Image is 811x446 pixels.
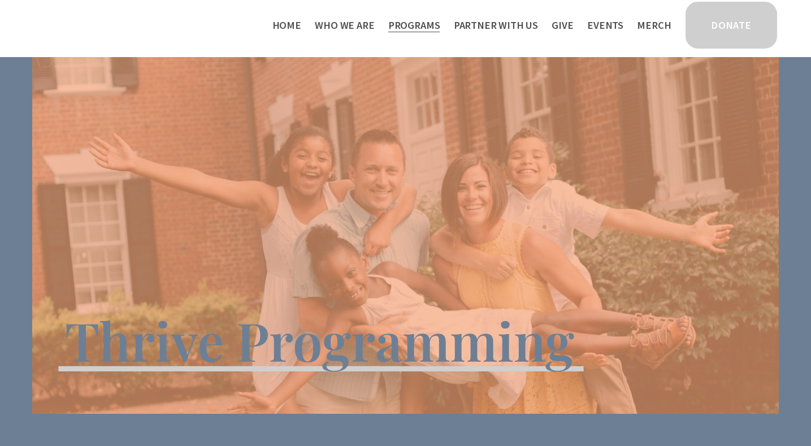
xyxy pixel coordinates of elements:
[388,17,440,34] span: Programs
[454,17,538,34] span: Partner With Us
[454,16,538,34] a: folder dropdown
[637,16,671,34] a: Merch
[388,16,440,34] a: folder dropdown
[315,16,374,34] a: folder dropdown
[587,16,623,34] a: Events
[315,17,374,34] span: Who We Are
[65,305,574,375] span: Thrive Programming
[272,16,301,34] a: Home
[552,16,573,34] a: Give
